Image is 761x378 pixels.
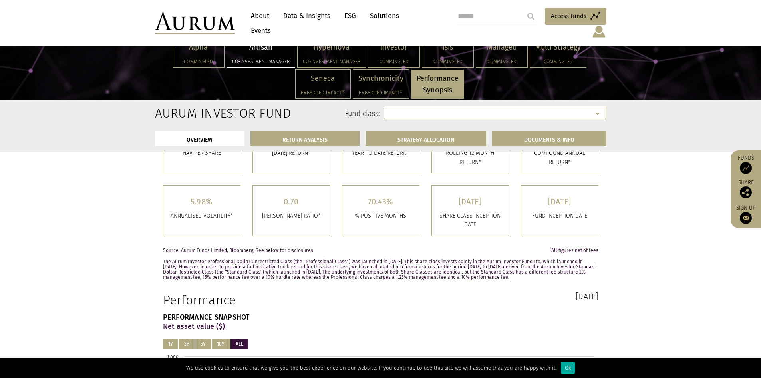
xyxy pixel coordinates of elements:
p: Performance Synopsis [417,73,459,96]
h5: Commingled [535,59,581,64]
button: 3Y [179,339,195,349]
h5: Embedded Impact® [301,90,345,95]
p: ANNUALISED VOLATILITY* [169,212,234,220]
div: Ok [561,362,575,374]
a: STRATEGY ALLOCATION [366,131,486,146]
p: Synchronicity [358,73,403,84]
p: COMPOUND ANNUAL RETURN* [527,149,592,167]
a: Solutions [366,8,403,23]
input: Submit [523,8,539,24]
img: Share this post [740,186,752,198]
p: % POSITIVE MONTHS [348,212,413,220]
h5: 0.70 [259,198,324,206]
a: Sign up [735,204,757,224]
p: Seneca [301,73,345,84]
h3: [DATE] [387,292,598,300]
span: All figures net of fees [550,248,598,253]
a: Funds [735,154,757,174]
button: 1Y [163,339,178,349]
p: Multi Strategy [535,42,581,53]
h5: Commingled [178,59,219,64]
p: Investor [374,42,414,53]
h5: 5.98% [169,198,234,206]
button: 10Y [212,339,230,349]
p: Nav per share [169,149,234,158]
p: Alpha [178,42,219,53]
img: Sign up to our newsletter [740,212,752,224]
button: 5Y [195,339,211,349]
div: Share [735,180,757,198]
a: Events [247,23,271,38]
strong: Net asset value ($) [163,322,225,331]
p: Managed [481,42,522,53]
p: Isis [427,42,468,53]
a: Data & Insights [279,8,334,23]
a: ESG [340,8,360,23]
a: DOCUMENTS & INFO [492,131,606,146]
a: Access Funds [545,8,606,25]
p: Artisan [232,42,290,53]
img: Aurum [155,12,235,34]
h1: Performance [163,292,375,308]
span: Access Funds [551,11,586,21]
a: About [247,8,273,23]
h2: Aurum Investor Fund [155,106,220,121]
label: Fund class: [232,109,380,119]
h5: Commingled [481,59,522,64]
p: YEAR TO DATE RETURN* [348,149,413,158]
h5: Commingled [427,59,468,64]
p: [DATE] RETURN* [259,149,324,158]
p: Hypernova [303,42,360,53]
p: FUND INCEPTION DATE [527,212,592,220]
h5: Embedded Impact® [358,90,403,95]
h5: Commingled [374,59,414,64]
a: RETURN ANALYSIS [250,131,360,146]
img: Access Funds [740,162,752,174]
button: ALL [230,339,248,349]
text: 1 000 [167,354,179,360]
h5: [DATE] [438,198,503,206]
h5: 70.43% [348,198,413,206]
strong: PERFORMANCE SNAPSHOT [163,313,250,322]
h5: Co-investment Manager [303,59,360,64]
p: The Aurum Investor Professional Dollar Unrestricted Class (the "Professional Class") was launched... [163,259,598,280]
p: [PERSON_NAME] RATIO* [259,212,324,220]
p: SHARE CLASS INCEPTION DATE [438,212,503,230]
img: account-icon.svg [592,25,606,38]
h5: Co-investment Manager [232,59,290,64]
span: Source: Aurum Funds Limited, Bloomberg, See below for disclosures [163,248,313,253]
h5: [DATE] [527,198,592,206]
p: ROLLING 12 MONTH RETURN* [438,149,503,167]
